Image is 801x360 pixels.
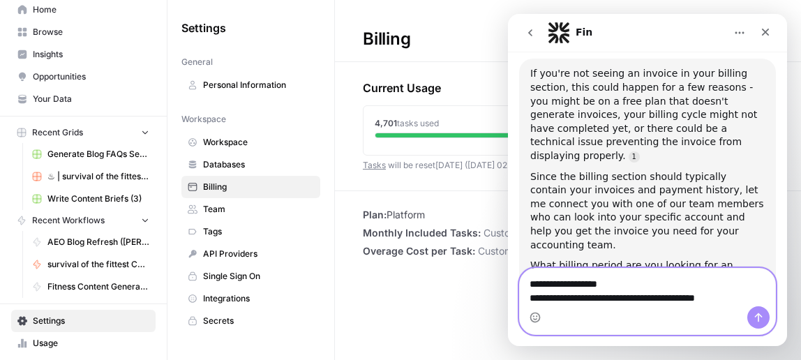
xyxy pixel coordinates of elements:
span: ♨︎ | survival of the fittest ™ | ([PERSON_NAME]) [47,170,149,183]
a: Usage [11,332,156,354]
a: Browse [11,21,156,43]
a: Databases [181,153,320,176]
span: Billing [203,181,314,193]
a: Insights [11,43,156,66]
span: Plan: [363,209,387,220]
span: Databases [203,158,314,171]
span: Overage Cost per Task: [363,244,475,258]
span: Single Sign On [203,270,314,283]
p: Current Usage [363,80,441,96]
div: Billing [335,28,438,50]
a: AEO Blog Refresh ([PERSON_NAME]) [26,231,156,253]
span: Workspace [203,136,314,149]
button: Recent Workflows [11,210,156,231]
a: Tags [181,220,320,243]
a: Workspace [181,131,320,153]
a: Integrations [181,287,320,310]
span: Integrations [203,292,314,305]
span: Custom [484,226,518,240]
a: survival of the fittest Content Generator ([PERSON_NAME]) [26,253,156,276]
a: Generate Blog FAQs Section ([PERSON_NAME]) Grid [26,143,156,165]
span: Recent Workflows [32,214,105,227]
span: Settings [181,20,226,36]
a: API Providers [181,243,320,265]
span: Home [33,3,149,16]
span: AEO Blog Refresh ([PERSON_NAME]) [47,236,149,248]
a: Team [181,198,320,220]
span: will be reset [DATE] ([DATE] 02:00 hs) . [363,160,537,170]
span: Browse [33,26,149,38]
span: Your Data [33,93,149,105]
a: Tasks [363,160,386,170]
span: Monthly Included Tasks: [363,226,481,240]
a: Write Content Briefs (3) [26,188,156,210]
span: tasks used [397,118,439,128]
span: Tags [203,225,314,238]
iframe: Intercom live chat [508,14,787,346]
span: survival of the fittest Content Generator ([PERSON_NAME]) [47,258,149,271]
span: Secrets [203,315,314,327]
span: Settings [33,315,149,327]
a: Your Data [11,88,156,110]
a: Secrets [181,310,320,332]
span: API Providers [203,248,314,260]
span: General [181,56,213,68]
span: Fitness Content Generator ([PERSON_NAME]) [47,280,149,293]
li: Platform [363,208,532,222]
span: Team [203,203,314,216]
button: Recent Grids [11,122,156,143]
span: Usage [33,337,149,350]
span: Personal Information [203,79,314,91]
span: 4,701 [375,118,397,128]
span: Insights [33,48,149,61]
a: ♨︎ | survival of the fittest ™ | ([PERSON_NAME]) [26,165,156,188]
a: Settings [11,310,156,332]
a: Opportunities [11,66,156,88]
span: Opportunities [33,70,149,83]
span: Generate Blog FAQs Section ([PERSON_NAME]) Grid [47,148,149,160]
span: Recent Grids [32,126,83,139]
a: Billing [181,176,320,198]
span: Custom [478,244,513,258]
a: Personal Information [181,74,320,96]
a: Fitness Content Generator ([PERSON_NAME]) [26,276,156,298]
a: Single Sign On [181,265,320,287]
span: Write Content Briefs (3) [47,193,149,205]
span: Workspace [181,113,226,126]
